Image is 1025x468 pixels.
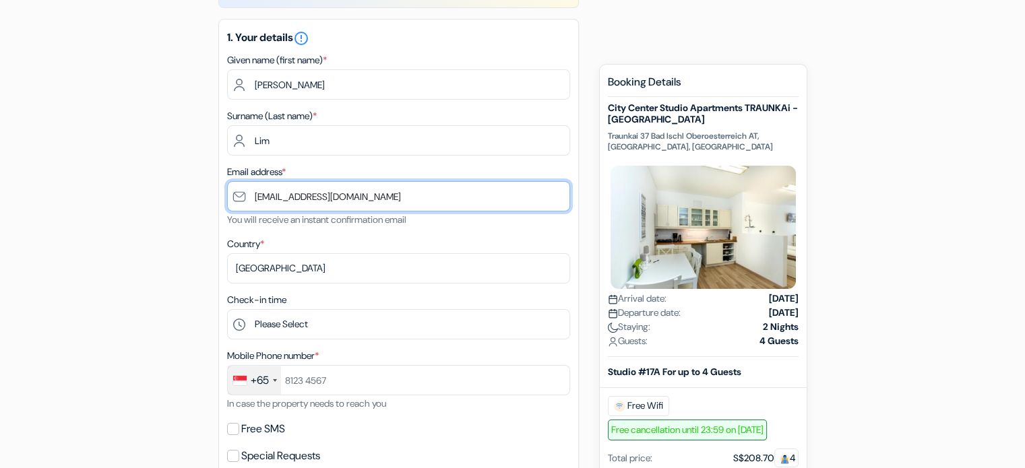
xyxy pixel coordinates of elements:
[608,306,681,320] span: Departure date:
[774,448,799,467] span: 4
[227,69,570,100] input: Enter first name
[608,396,669,416] span: Free Wifi
[227,125,570,156] input: Enter last name
[227,237,264,251] label: Country
[227,349,319,363] label: Mobile Phone number
[608,451,652,465] div: Total price:
[608,308,618,319] img: calendar.svg
[608,102,799,125] h5: City Center Studio Apartments TRAUNKAi - [GEOGRAPHIC_DATA]
[251,372,269,389] div: +65
[608,420,767,440] span: Free cancellation until 23:59 on [DATE]
[227,365,570,395] input: 8123 4567
[293,30,309,44] a: error_outline
[608,366,741,378] b: Studio #17A For up to 4 Guests
[228,366,281,395] div: Singapore: +65
[608,334,648,348] span: Guests:
[293,30,309,46] i: error_outline
[227,397,386,409] small: In case the property needs to reach you
[733,451,799,465] div: S$208.70
[608,323,618,333] img: moon.svg
[227,293,286,307] label: Check-in time
[608,131,799,152] p: Traunkai 37 Bad Ischl Oberoesterreich AT, [GEOGRAPHIC_DATA], [GEOGRAPHIC_DATA]
[227,53,327,67] label: Given name (first name)
[227,213,406,226] small: You will receive an instant confirmation email
[608,294,618,304] img: calendar.svg
[769,292,799,306] strong: [DATE]
[227,109,317,123] label: Surname (Last name)
[608,75,799,97] h5: Booking Details
[608,320,650,334] span: Staying:
[227,165,286,179] label: Email address
[759,334,799,348] strong: 4 Guests
[241,420,285,438] label: Free SMS
[763,320,799,334] strong: 2 Nights
[608,337,618,347] img: user_icon.svg
[227,181,570,211] input: Enter email address
[241,446,320,465] label: Special Requests
[227,30,570,46] h5: 1. Your details
[769,306,799,320] strong: [DATE]
[780,454,790,464] img: guest.svg
[614,401,625,411] img: free_wifi.svg
[608,292,666,306] span: Arrival date:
